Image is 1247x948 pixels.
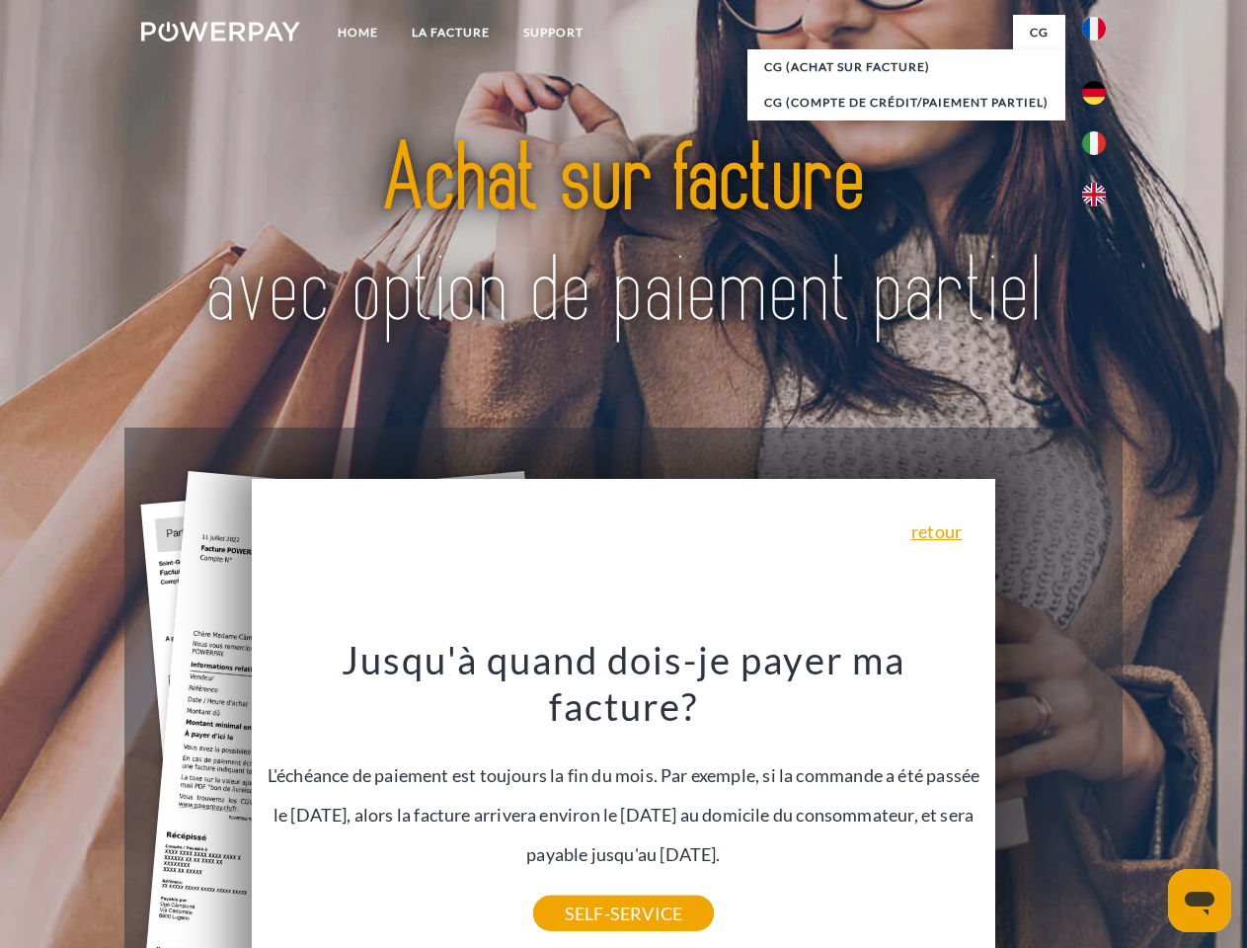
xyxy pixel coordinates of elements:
[747,49,1065,85] a: CG (achat sur facture)
[507,15,600,50] a: Support
[533,896,714,931] a: SELF-SERVICE
[321,15,395,50] a: Home
[141,22,300,41] img: logo-powerpay-white.svg
[264,636,984,731] h3: Jusqu'à quand dois-je payer ma facture?
[1013,15,1065,50] a: CG
[747,85,1065,120] a: CG (Compte de crédit/paiement partiel)
[395,15,507,50] a: LA FACTURE
[264,636,984,913] div: L'échéance de paiement est toujours la fin du mois. Par exemple, si la commande a été passée le [...
[1082,131,1106,155] img: it
[1082,17,1106,40] img: fr
[1082,183,1106,206] img: en
[1082,81,1106,105] img: de
[911,522,962,540] a: retour
[1168,869,1231,932] iframe: Bouton de lancement de la fenêtre de messagerie
[189,95,1058,378] img: title-powerpay_fr.svg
